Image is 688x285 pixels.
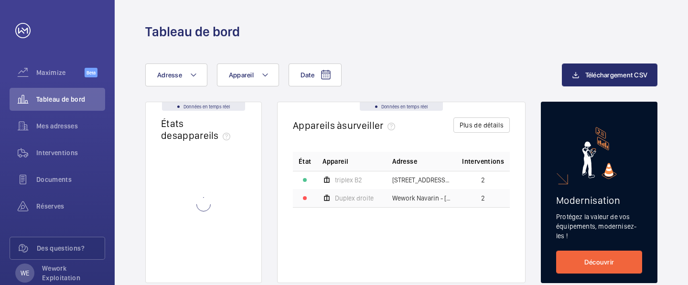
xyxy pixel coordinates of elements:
[157,71,182,79] span: Adresse
[556,212,642,241] p: Protégez la valeur de vos équipements, modernisez-les !
[36,68,85,77] span: Maximize
[145,23,240,41] h1: Tableau de bord
[229,71,254,79] span: Appareil
[335,177,362,183] span: triplex B2
[217,63,279,86] button: Appareil
[36,121,105,131] span: Mes adresses
[36,95,105,104] span: Tableau de bord
[481,177,485,183] span: 2
[293,119,399,131] h2: Appareils à
[42,264,99,283] p: Wework Exploitation
[556,251,642,274] a: Découvrir
[36,201,105,211] span: Réserves
[162,102,245,111] div: Données en temps réel
[145,63,207,86] button: Adresse
[360,102,443,111] div: Données en temps réel
[177,129,234,141] span: appareils
[21,268,29,278] p: WE
[453,117,510,133] button: Plus de détails
[36,148,105,158] span: Interventions
[392,177,451,183] span: [STREET_ADDRESS] - [STREET_ADDRESS]
[161,117,234,141] h2: États des
[392,195,451,201] span: Wework Navarin - [STREET_ADDRESS]
[556,194,642,206] h2: Modernisation
[585,71,648,79] span: Téléchargement CSV
[582,127,617,179] img: marketing-card.svg
[462,157,504,166] span: Interventions
[335,195,374,201] span: Duplex droite
[37,243,105,253] span: Des questions?
[289,63,342,86] button: Date
[322,157,348,166] span: Appareil
[85,68,97,77] span: Beta
[562,63,658,86] button: Téléchargement CSV
[392,157,417,166] span: Adresse
[299,157,311,166] p: État
[481,195,485,201] span: 2
[301,71,314,79] span: Date
[342,119,398,131] span: surveiller
[36,175,105,184] span: Documents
